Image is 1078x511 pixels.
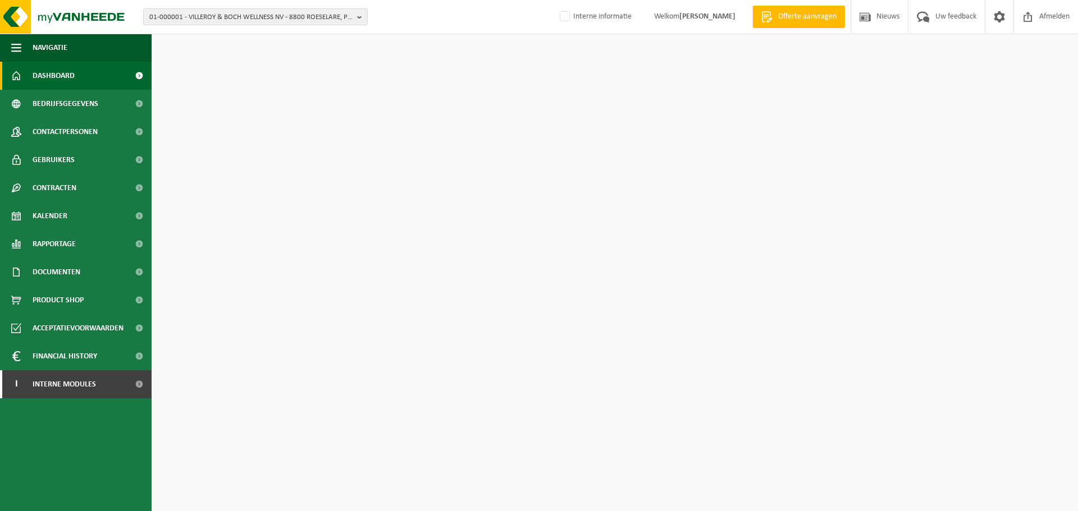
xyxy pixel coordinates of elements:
[33,370,96,398] span: Interne modules
[11,370,21,398] span: I
[143,8,368,25] button: 01-000001 - VILLEROY & BOCH WELLNESS NV - 8800 ROESELARE, POPULIERSTRAAT 1
[752,6,845,28] a: Offerte aanvragen
[33,118,98,146] span: Contactpersonen
[33,34,67,62] span: Navigatie
[33,62,75,90] span: Dashboard
[33,230,76,258] span: Rapportage
[33,286,84,314] span: Product Shop
[775,11,839,22] span: Offerte aanvragen
[33,202,67,230] span: Kalender
[33,314,124,342] span: Acceptatievoorwaarden
[33,90,98,118] span: Bedrijfsgegevens
[149,9,353,26] span: 01-000001 - VILLEROY & BOCH WELLNESS NV - 8800 ROESELARE, POPULIERSTRAAT 1
[558,8,632,25] label: Interne informatie
[33,342,97,370] span: Financial History
[33,258,80,286] span: Documenten
[679,12,736,21] strong: [PERSON_NAME]
[33,174,76,202] span: Contracten
[33,146,75,174] span: Gebruikers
